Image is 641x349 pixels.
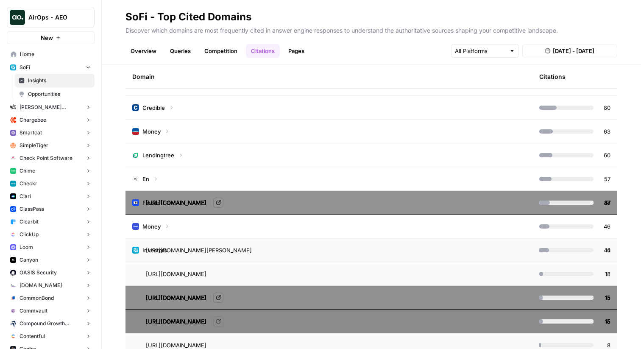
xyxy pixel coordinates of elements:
button: Checkr [7,177,95,190]
span: Insights [28,77,91,84]
img: nyvnio03nchgsu99hj5luicuvesv [10,232,16,237]
button: Clari [7,190,95,203]
button: Canyon [7,254,95,266]
img: gicupz8mxv195f3ys7yuuph3u1l9 [132,128,139,135]
img: 78cr82s63dt93a7yj2fue7fuqlci [10,181,16,187]
span: Chime [20,167,35,175]
img: apu0vsiwfa15xu8z64806eursjsk [10,64,16,70]
span: Contentful [20,332,45,340]
span: Smartcat [20,129,42,137]
span: [URL][DOMAIN_NAME] [146,317,206,326]
p: Discover which domains are most frequently cited in answer engine responses to understand the aut... [125,24,617,35]
img: red1k5sizbc2zfjdzds8kz0ky0wq [10,270,16,276]
img: ig3arri9qf2mpy9c8m5jtbt07ljb [132,152,139,159]
span: Credible [142,103,165,112]
a: Queries [165,44,196,58]
span: Loom [20,243,33,251]
img: fr92439b8i8d8kixz6owgxh362ib [10,219,16,225]
button: SoFi [7,61,95,74]
img: 2ud796hvc3gw7qwjscn75txc5abr [10,333,16,339]
button: ClassPass [7,203,95,215]
img: kaevn8smg0ztd3bicv5o6c24vmo8 [10,321,16,327]
img: h6qlr8a97mop4asab8l5qtldq2wv [10,193,16,199]
button: Compound Growth Marketing [7,317,95,330]
span: AirOps - AEO [28,13,80,22]
span: Opportunities [28,90,91,98]
img: 5azg9ximymnk63nb52nxyxb57dai [132,223,139,230]
span: 57 [600,175,610,183]
span: New [41,34,53,42]
span: CommonBond [20,294,54,302]
span: 48 [600,198,610,207]
span: Money [142,127,161,136]
img: m87i3pytwzu9d7629hz0batfjj1p [10,104,16,110]
span: Home [20,50,91,58]
a: Pages [283,44,309,58]
span: Clearbit [20,218,39,226]
button: Check Point Software [7,152,95,165]
a: Overview [125,44,162,58]
span: [URL][DOMAIN_NAME] [146,270,206,278]
span: Checkr [20,180,37,187]
button: Smartcat [7,126,95,139]
span: [DATE] - [DATE] [553,47,594,55]
button: Commvault [7,304,95,317]
span: Clari [20,193,31,200]
span: 80 [600,103,610,112]
img: jkhkcar56nid5uw4tq7euxnuco2o [10,117,16,123]
button: CommonBond [7,292,95,304]
img: 0idox3onazaeuxox2jono9vm549w [10,257,16,263]
input: All Platforms [455,47,506,55]
div: Domain [132,65,526,88]
img: k09s5utkby11dt6rxf2w9zgb46r0 [10,282,16,288]
button: [DOMAIN_NAME] [7,279,95,292]
a: Insights [15,74,95,87]
span: 44 [600,246,610,254]
img: gddfodh0ack4ddcgj10xzwv4nyos [10,155,16,161]
span: 63 [600,127,610,136]
button: Workspace: AirOps - AEO [7,7,95,28]
img: rkye1xl29jr3pw1t320t03wecljb [10,130,16,136]
span: OASIS Security [20,269,57,276]
button: Loom [7,241,95,254]
span: Canyon [20,256,38,264]
div: Citations [539,65,566,88]
button: OASIS Security [7,266,95,279]
span: 18 [600,270,610,278]
a: Home [7,47,95,61]
img: z4c86av58qw027qbtb91h24iuhub [10,206,16,212]
img: hlg0wqi1id4i6sbxkcpd2tyblcaw [10,142,16,148]
span: [DOMAIN_NAME] [20,282,62,289]
span: SoFi [20,64,30,71]
span: Chargebee [20,116,46,124]
span: Commvault [20,307,47,315]
span: Finder [142,198,159,207]
span: SimpleTiger [20,142,48,149]
img: a76ljwbem0zu40dtbms0n7s9s7z6 [132,104,139,111]
button: Contentful [7,330,95,343]
div: SoFi - Top Cited Domains [125,10,251,24]
a: Opportunities [15,87,95,101]
a: Competition [199,44,242,58]
img: glq0fklpdxbalhn7i6kvfbbvs11n [10,295,16,301]
span: Money [142,222,161,231]
img: 8lyexsr4x4yf07jpemv3bhfbdtwm [132,199,139,206]
img: tiqez5q733foxvfbz9sphj2sft6m [132,247,139,254]
span: Check Point Software [20,154,72,162]
span: ClickUp [20,231,39,238]
span: 60 [600,151,610,159]
img: xf6b4g7v9n1cfco8wpzm78dqnb6e [10,308,16,314]
span: [URL][DOMAIN_NAME] [146,293,206,302]
img: AirOps - AEO Logo [10,10,25,25]
button: ClickUp [7,228,95,241]
span: 15 [600,293,610,302]
button: Clearbit [7,215,95,228]
button: Chime [7,165,95,177]
span: [PERSON_NAME] [PERSON_NAME] at Work [20,103,82,111]
button: New [7,31,95,44]
button: [PERSON_NAME] [PERSON_NAME] at Work [7,101,95,114]
span: Investors [142,246,167,254]
span: Compound Growth Marketing [20,320,82,327]
button: Chargebee [7,114,95,126]
span: ClassPass [20,205,44,213]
